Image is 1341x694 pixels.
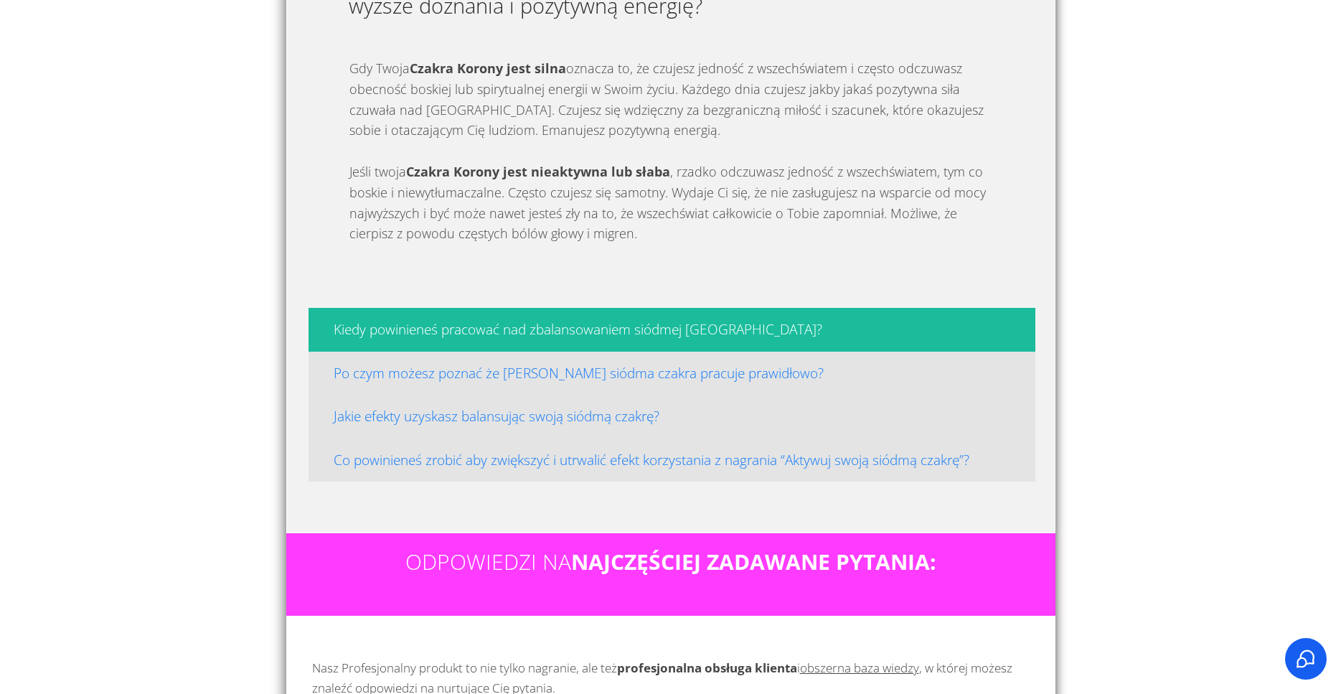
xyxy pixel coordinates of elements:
[321,364,1023,383] h4: Po czym możesz poznać że [PERSON_NAME] siódma czakra pracuje prawidłowo?
[287,547,1055,591] h4: ODPOWIEDZI NA
[321,451,1023,470] h4: Co powinieneś zrobić aby zwiększyć i utrwalić efekt korzystania z nagrania “Aktywuj swoją siódmą ...
[349,58,992,279] p: Gdy Twoja oznacza to, że czujesz jedność z wszechświatem i często odczuwasz obecność boskiej lub ...
[800,660,919,676] u: obszerna baza wiedzy
[617,660,797,676] strong: profesjonalna obsługa klienta
[321,320,1023,339] h4: Kiedy powinieneś pracować nad zbalansowaniem siódmej [GEOGRAPHIC_DATA]?
[406,163,670,180] strong: Czakra Korony jest nieaktywna lub słaba
[410,60,566,77] strong: Czakra Korony jest silna
[321,407,1023,426] h4: Jakie efekty uzyskasz balansując swoją siódmą czakrę?
[571,547,936,576] strong: NAJCZĘŚCIEJ ZADAWANE PYTANIA:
